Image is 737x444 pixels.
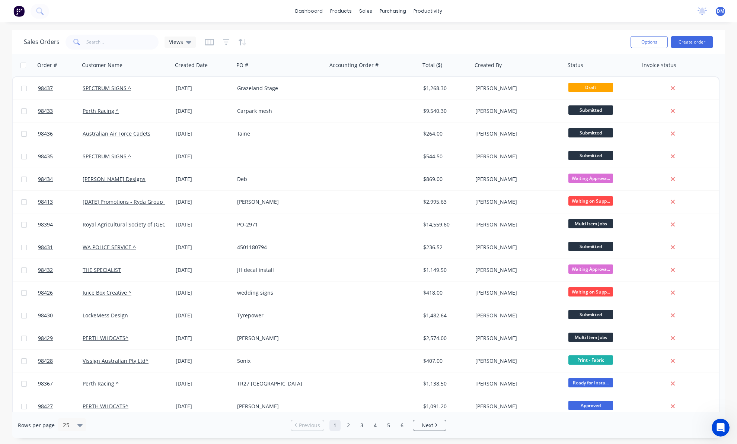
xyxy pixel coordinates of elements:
div: [DATE] [176,130,231,137]
button: Options [631,36,668,48]
a: Australian Air Force Cadets [83,130,150,137]
div: $1,149.50 [423,266,467,274]
div: [DATE] [176,266,231,274]
a: Page 3 [356,420,367,431]
span: 98428 [38,357,53,365]
div: [PERSON_NAME] [475,289,558,296]
div: $14,559.60 [423,221,467,228]
div: $869.00 [423,175,467,183]
a: 98435 [38,145,83,168]
a: Juice Box Creative ^ [83,289,131,296]
div: wedding signs [237,289,320,296]
span: 98394 [38,221,53,228]
span: 98436 [38,130,53,137]
div: Grazeland Stage [237,85,320,92]
span: Submitted [568,105,613,115]
div: sales [355,6,376,17]
span: Waiting on Supp... [568,287,613,296]
div: [PERSON_NAME] [475,153,558,160]
iframe: Intercom live chat [712,419,730,437]
div: PO-2971 [237,221,320,228]
div: $2,995.63 [423,198,467,206]
ul: Pagination [288,420,449,431]
a: Page 2 [343,420,354,431]
span: 98432 [38,266,53,274]
a: 98413 [38,191,83,213]
span: Ready for Insta... [568,378,613,387]
div: $1,268.30 [423,85,467,92]
a: Page 4 [370,420,381,431]
div: $2,574.00 [423,334,467,342]
div: $407.00 [423,357,467,365]
div: Customer Name [82,61,122,69]
a: Perth Racing ^ [83,380,119,387]
a: WA POLICE SERVICE ^ [83,244,136,251]
div: [PERSON_NAME] [475,357,558,365]
div: [PERSON_NAME] [475,198,558,206]
a: 98367 [38,372,83,395]
div: [DATE] [176,289,231,296]
div: $1,091.20 [423,403,467,410]
div: TR27 [GEOGRAPHIC_DATA] [237,380,320,387]
div: $264.00 [423,130,467,137]
div: [PERSON_NAME] [475,312,558,319]
div: [DATE] [176,312,231,319]
div: [PERSON_NAME] [237,198,320,206]
a: Vissign Australian Pty Ltd^ [83,357,149,364]
span: Waiting Approva... [568,264,613,274]
div: [DATE] [176,198,231,206]
span: Submitted [568,128,613,137]
div: [PERSON_NAME] [475,107,558,115]
div: Tyrepower [237,312,320,319]
span: 98434 [38,175,53,183]
span: 98437 [38,85,53,92]
span: Submitted [568,310,613,319]
span: Print - Fabric [568,355,613,365]
div: productivity [410,6,446,17]
div: Carpark mesh [237,107,320,115]
span: 98427 [38,403,53,410]
div: JH decal install [237,266,320,274]
a: 98433 [38,100,83,122]
span: Waiting Approva... [568,174,613,183]
div: Created Date [175,61,208,69]
a: Next page [413,422,446,429]
a: 98427 [38,395,83,418]
div: $544.50 [423,153,467,160]
a: 98426 [38,282,83,304]
a: PERTH WILDCATS^ [83,403,128,410]
span: 98367 [38,380,53,387]
div: $1,138.50 [423,380,467,387]
a: 98436 [38,123,83,145]
a: THE SPECIALIST [83,266,121,273]
span: Draft [568,83,613,92]
div: products [326,6,355,17]
a: Page 1 is your current page [329,420,341,431]
span: 98430 [38,312,53,319]
div: Taine [237,130,320,137]
div: [PERSON_NAME] [475,266,558,274]
input: Search... [86,35,159,50]
a: 98429 [38,327,83,349]
span: 98429 [38,334,53,342]
h1: Sales Orders [24,38,60,45]
div: $418.00 [423,289,467,296]
a: Perth Racing ^ [83,107,119,114]
div: [DATE] [176,153,231,160]
span: 98426 [38,289,53,296]
a: 98431 [38,236,83,259]
a: Page 6 [396,420,408,431]
a: 98430 [38,304,83,327]
div: Total ($) [422,61,442,69]
a: Royal Agricultural Society of [GEOGRAPHIC_DATA] [83,221,205,228]
div: [DATE] [176,175,231,183]
span: 98433 [38,107,53,115]
div: [DATE] [176,380,231,387]
div: PO # [236,61,248,69]
span: Previous [299,422,320,429]
a: PERTH WILDCATS^ [83,334,128,342]
span: Approved [568,401,613,410]
span: Rows per page [18,422,55,429]
div: [DATE] [176,107,231,115]
div: [PERSON_NAME] [475,403,558,410]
